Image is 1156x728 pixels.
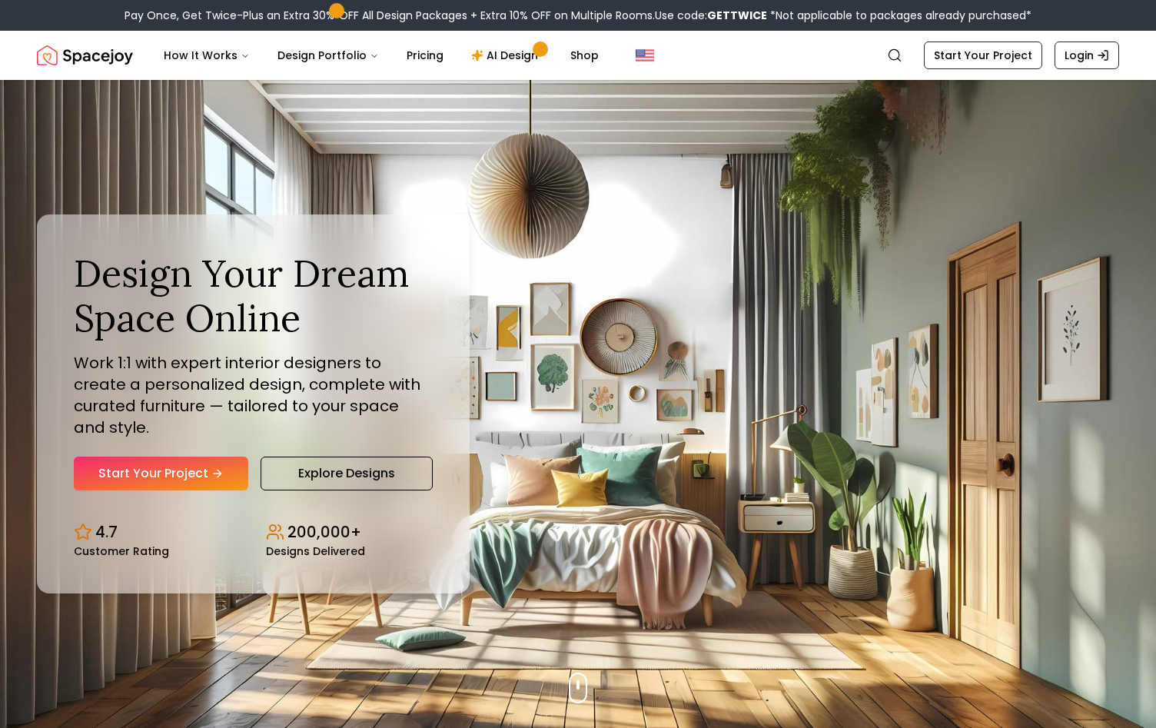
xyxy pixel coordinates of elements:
[265,40,391,71] button: Design Portfolio
[74,352,433,438] p: Work 1:1 with expert interior designers to create a personalized design, complete with curated fu...
[37,40,133,71] a: Spacejoy
[636,46,654,65] img: United States
[394,40,456,71] a: Pricing
[125,8,1031,23] div: Pay Once, Get Twice-Plus an Extra 30% OFF All Design Packages + Extra 10% OFF on Multiple Rooms.
[151,40,611,71] nav: Main
[1055,42,1119,69] a: Login
[924,42,1042,69] a: Start Your Project
[558,40,611,71] a: Shop
[707,8,767,23] b: GETTWICE
[37,31,1119,80] nav: Global
[74,546,169,557] small: Customer Rating
[151,40,262,71] button: How It Works
[74,457,248,490] a: Start Your Project
[261,457,433,490] a: Explore Designs
[95,521,118,543] p: 4.7
[74,251,433,340] h1: Design Your Dream Space Online
[767,8,1031,23] span: *Not applicable to packages already purchased*
[459,40,555,71] a: AI Design
[74,509,433,557] div: Design stats
[287,521,361,543] p: 200,000+
[37,40,133,71] img: Spacejoy Logo
[266,546,365,557] small: Designs Delivered
[655,8,767,23] span: Use code:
